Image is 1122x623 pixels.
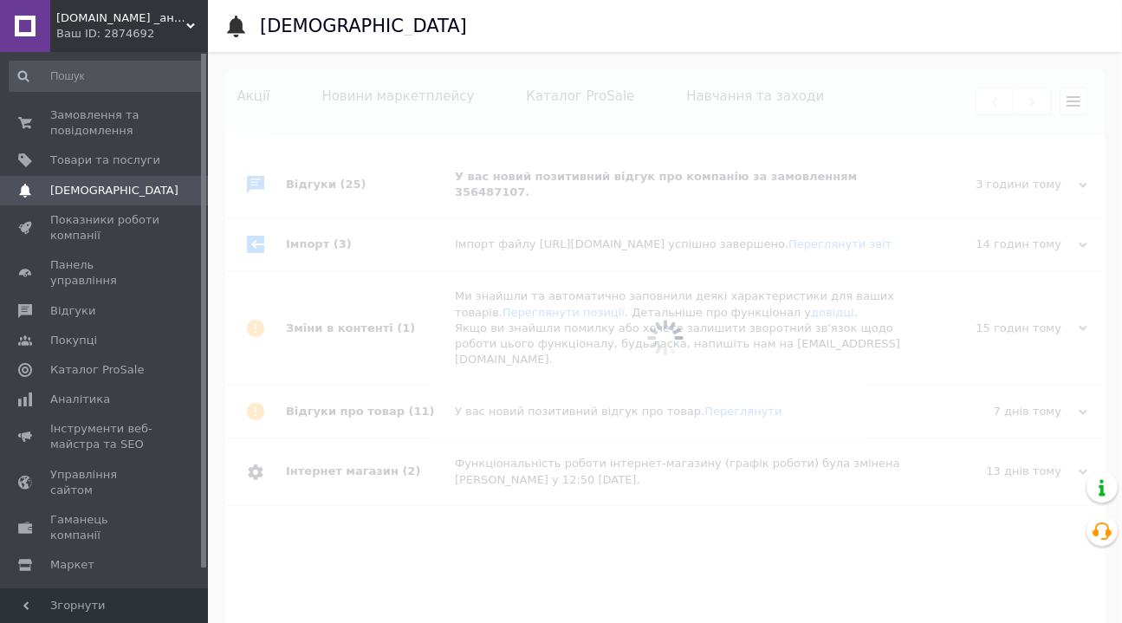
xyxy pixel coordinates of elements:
span: Гаманець компанії [50,512,160,543]
span: Інструменти веб-майстра та SEO [50,421,160,452]
h1: [DEMOGRAPHIC_DATA] [260,16,467,36]
span: Показники роботи компанії [50,212,160,243]
span: Каталог ProSale [50,362,144,378]
span: Управління сайтом [50,467,160,498]
span: Відгуки [50,303,95,319]
span: Панель управління [50,257,160,289]
span: Налаштування [50,587,139,603]
span: Покупці [50,333,97,348]
span: Маркет [50,557,94,573]
span: Shalfiki.com _аніме та гік підпілля_ [56,10,186,26]
span: Аналітика [50,392,110,407]
span: Замовлення та повідомлення [50,107,160,139]
span: [DEMOGRAPHIC_DATA] [50,183,178,198]
span: Товари та послуги [50,153,160,168]
div: Ваш ID: 2874692 [56,26,208,42]
input: Пошук [9,61,204,92]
